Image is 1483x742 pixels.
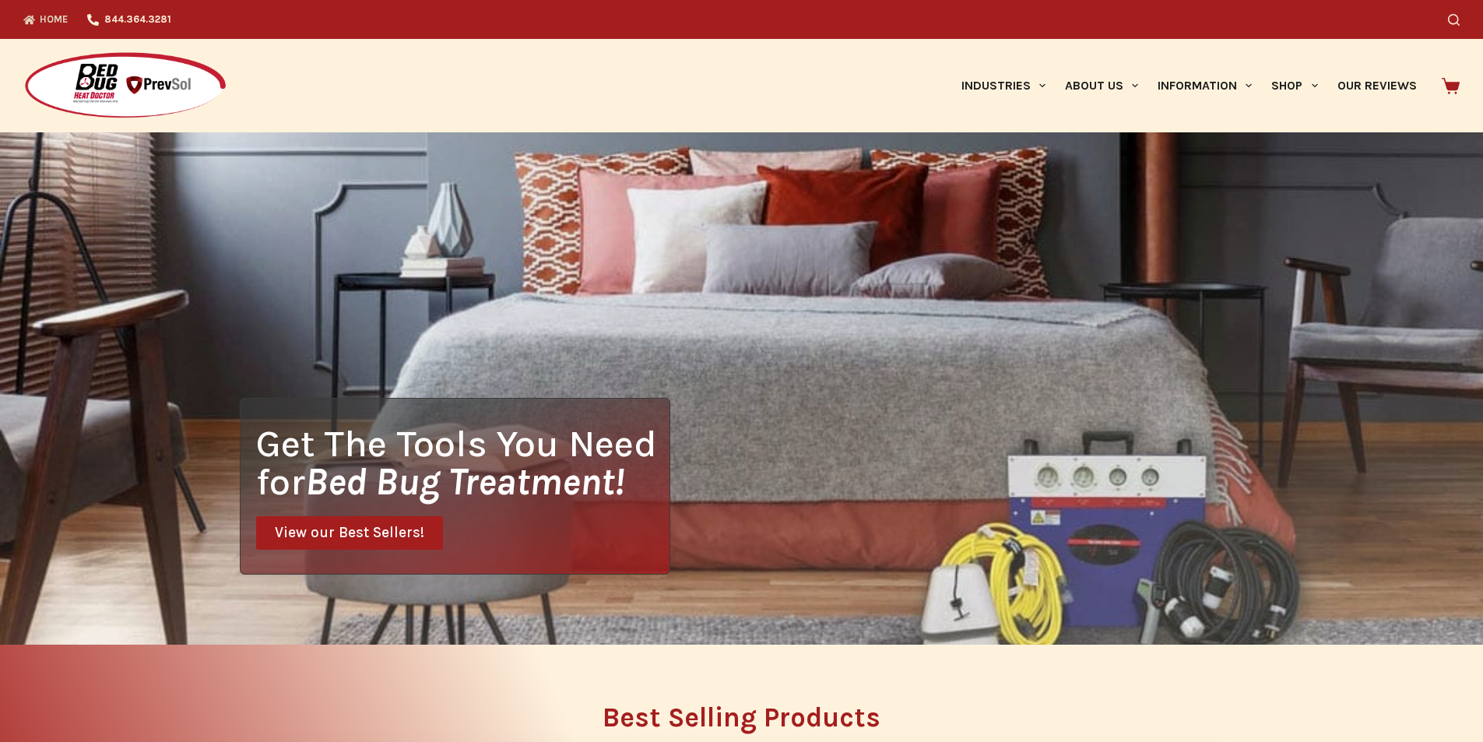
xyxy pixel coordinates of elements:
a: Industries [951,39,1055,132]
nav: Primary [951,39,1426,132]
h2: Best Selling Products [240,704,1244,731]
span: View our Best Sellers! [275,526,424,540]
a: Information [1148,39,1262,132]
a: Shop [1262,39,1327,132]
a: About Us [1055,39,1147,132]
img: Prevsol/Bed Bug Heat Doctor [23,51,227,121]
button: Search [1448,14,1460,26]
i: Bed Bug Treatment! [305,459,624,504]
a: View our Best Sellers! [256,516,443,550]
h1: Get The Tools You Need for [256,424,669,501]
a: Our Reviews [1327,39,1426,132]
